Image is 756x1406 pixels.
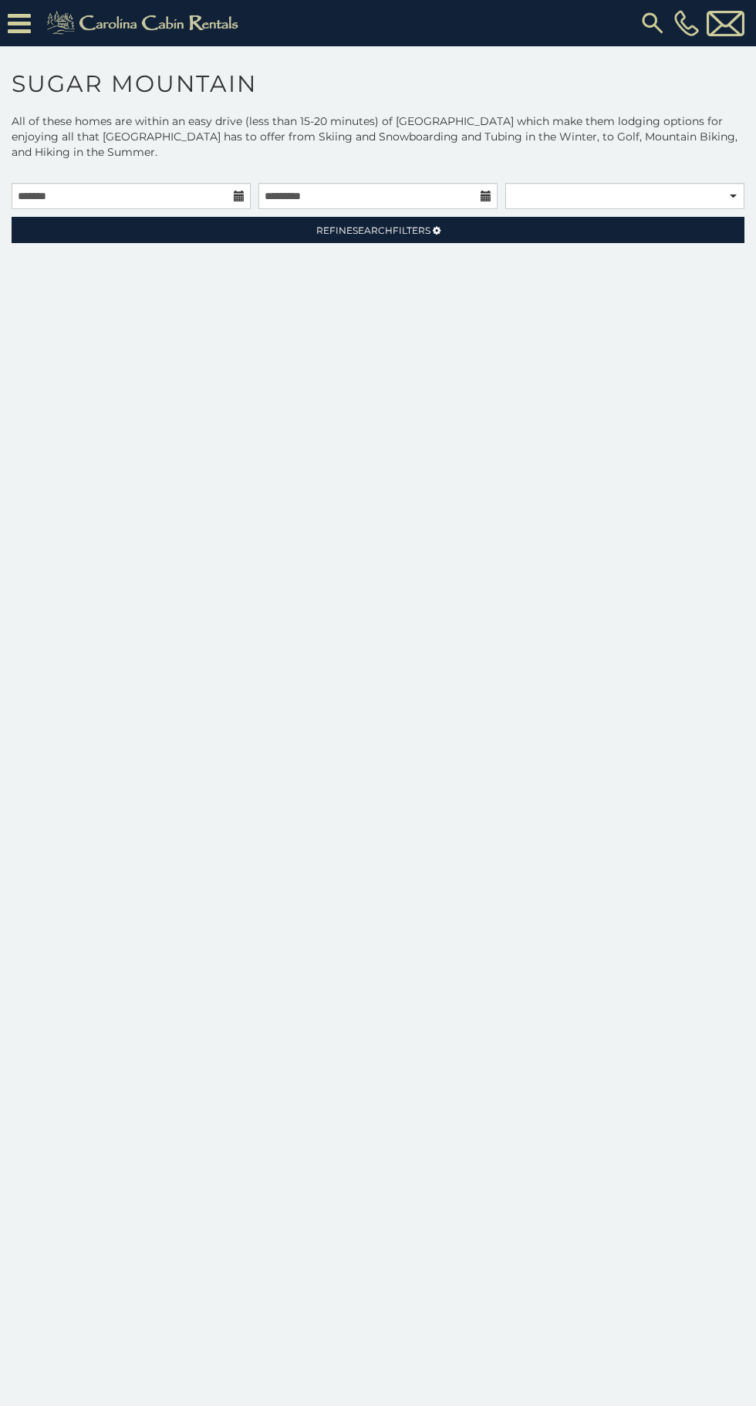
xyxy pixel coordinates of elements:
[670,10,703,36] a: [PHONE_NUMBER]
[316,225,430,236] span: Refine Filters
[353,225,393,236] span: Search
[39,8,251,39] img: Khaki-logo.png
[12,217,744,243] a: RefineSearchFilters
[639,9,667,37] img: search-regular.svg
